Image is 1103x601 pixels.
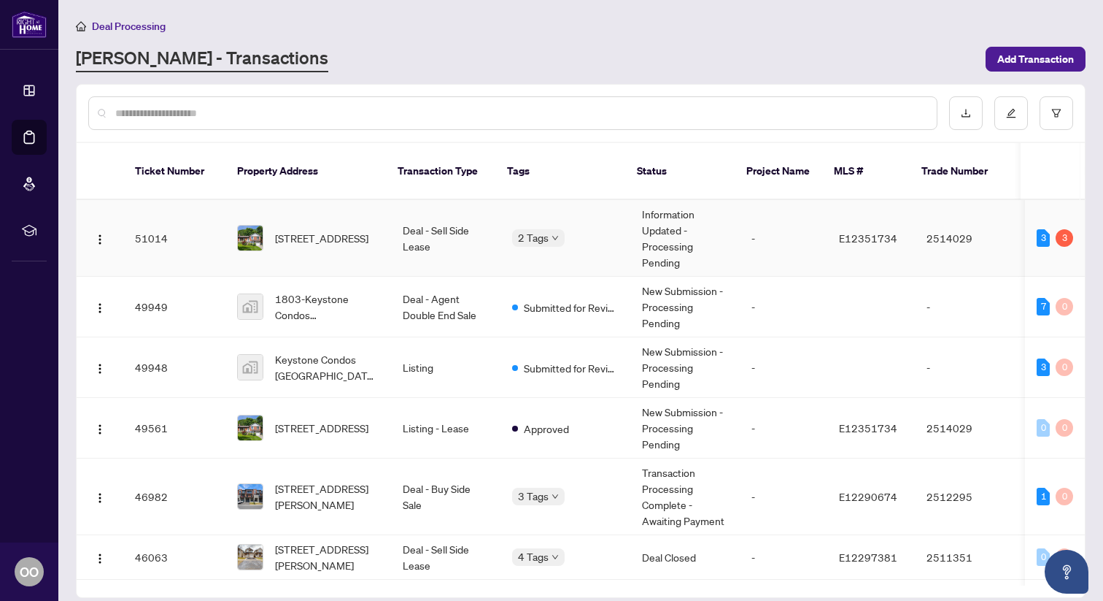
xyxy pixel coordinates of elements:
[275,420,368,436] span: [STREET_ADDRESS]
[88,546,112,569] button: Logo
[94,363,106,375] img: Logo
[238,416,263,440] img: thumbnail-img
[1006,108,1016,118] span: edit
[1037,359,1050,376] div: 3
[225,143,386,200] th: Property Address
[275,230,368,246] span: [STREET_ADDRESS]
[123,277,225,337] td: 49949
[915,337,1017,398] td: -
[391,459,500,535] td: Deal - Buy Side Sale
[76,21,86,31] span: home
[839,490,897,503] span: E12290674
[518,548,549,565] span: 4 Tags
[839,551,897,564] span: E12297381
[915,459,1017,535] td: 2512295
[1037,548,1050,566] div: 0
[1056,359,1073,376] div: 0
[1037,488,1050,505] div: 1
[1056,488,1073,505] div: 0
[238,484,263,509] img: thumbnail-img
[915,277,1017,337] td: -
[391,277,500,337] td: Deal - Agent Double End Sale
[524,299,619,315] span: Submitted for Review
[275,351,379,383] span: Keystone Condos [GEOGRAPHIC_DATA], [STREET_ADDRESS]
[915,398,1017,459] td: 2514029
[88,485,112,508] button: Logo
[551,493,559,500] span: down
[1056,419,1073,437] div: 0
[822,143,910,200] th: MLS #
[518,229,549,246] span: 2 Tags
[740,200,827,277] td: -
[94,234,106,245] img: Logo
[994,96,1028,130] button: edit
[238,545,263,570] img: thumbnail-img
[391,200,500,277] td: Deal - Sell Side Lease
[1040,96,1073,130] button: filter
[1037,229,1050,247] div: 3
[76,46,328,72] a: [PERSON_NAME] - Transactions
[630,459,740,535] td: Transaction Processing Complete - Awaiting Payment
[94,492,106,504] img: Logo
[1037,298,1050,315] div: 7
[391,398,500,459] td: Listing - Lease
[740,459,827,535] td: -
[238,226,263,250] img: thumbnail-img
[20,562,39,582] span: OO
[88,356,112,379] button: Logo
[12,11,47,38] img: logo
[986,47,1085,72] button: Add Transaction
[551,554,559,561] span: down
[391,535,500,580] td: Deal - Sell Side Lease
[949,96,983,130] button: download
[1037,419,1050,437] div: 0
[123,535,225,580] td: 46063
[630,337,740,398] td: New Submission - Processing Pending
[123,200,225,277] td: 51014
[915,200,1017,277] td: 2514029
[88,226,112,250] button: Logo
[524,421,569,437] span: Approved
[495,143,625,200] th: Tags
[740,337,827,398] td: -
[123,459,225,535] td: 46982
[92,20,166,33] span: Deal Processing
[630,200,740,277] td: Information Updated - Processing Pending
[238,294,263,319] img: thumbnail-img
[1056,548,1073,566] div: 0
[275,481,379,513] span: [STREET_ADDRESS][PERSON_NAME]
[630,277,740,337] td: New Submission - Processing Pending
[524,360,619,376] span: Submitted for Review
[123,337,225,398] td: 49948
[1051,108,1061,118] span: filter
[839,421,897,435] span: E12351734
[551,234,559,242] span: down
[997,47,1074,71] span: Add Transaction
[625,143,735,200] th: Status
[915,535,1017,580] td: 2511351
[518,488,549,505] span: 3 Tags
[740,277,827,337] td: -
[1056,298,1073,315] div: 0
[839,231,897,245] span: E12351734
[94,302,106,314] img: Logo
[238,355,263,380] img: thumbnail-img
[735,143,822,200] th: Project Name
[88,416,112,440] button: Logo
[88,295,112,318] button: Logo
[910,143,1012,200] th: Trade Number
[630,398,740,459] td: New Submission - Processing Pending
[123,398,225,459] td: 49561
[391,337,500,398] td: Listing
[740,398,827,459] td: -
[630,535,740,580] td: Deal Closed
[275,291,379,323] span: 1803-Keystone Condos [GEOGRAPHIC_DATA], [STREET_ADDRESS]
[94,424,106,435] img: Logo
[1045,550,1088,594] button: Open asap
[386,143,495,200] th: Transaction Type
[94,553,106,564] img: Logo
[740,535,827,580] td: -
[961,108,971,118] span: download
[1056,229,1073,247] div: 3
[123,143,225,200] th: Ticket Number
